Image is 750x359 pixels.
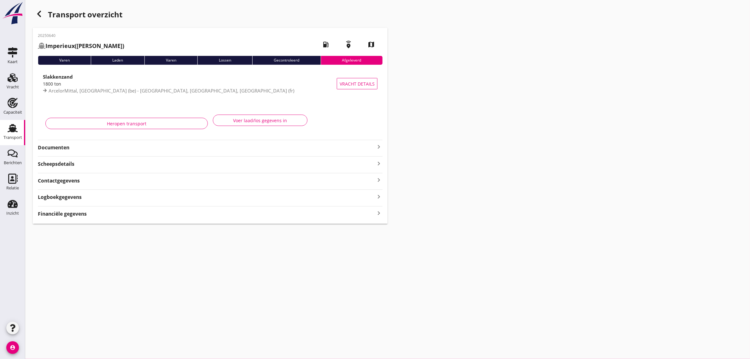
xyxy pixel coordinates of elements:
[4,161,22,165] div: Berichten
[362,36,380,53] i: map
[38,33,124,39] p: 20250640
[375,192,383,201] i: keyboard_arrow_right
[321,56,383,65] div: Afgeleverd
[38,42,124,50] h2: ([PERSON_NAME])
[3,110,22,114] div: Capaciteit
[375,176,383,184] i: keyboard_arrow_right
[38,56,91,65] div: Varen
[8,60,18,64] div: Kaart
[38,144,375,151] strong: Documenten
[6,211,19,215] div: Inzicht
[6,341,19,354] i: account_circle
[38,194,82,201] strong: Logboekgegevens
[6,186,19,190] div: Relatie
[340,36,357,53] i: emergency_share
[213,115,308,126] button: Voer laad/los gegevens in
[317,36,335,53] i: local_gas_station
[144,56,197,65] div: Varen
[7,85,19,89] div: Vracht
[375,209,383,218] i: keyboard_arrow_right
[252,56,320,65] div: Gecontroleerd
[51,120,202,127] div: Heropen transport
[45,42,75,50] strong: Imperieux
[43,74,73,80] strong: Slakkenzand
[340,81,375,87] span: Vracht details
[3,135,22,140] div: Transport
[91,56,144,65] div: Laden
[218,117,302,124] div: Voer laad/los gegevens in
[43,81,337,87] div: 1800 ton
[38,210,87,218] strong: Financiële gegevens
[33,8,388,23] div: Transport overzicht
[337,78,378,89] button: Vracht details
[1,2,24,25] img: logo-small.a267ee39.svg
[49,87,294,94] span: ArcelorMittal, [GEOGRAPHIC_DATA] (be) - [GEOGRAPHIC_DATA], [GEOGRAPHIC_DATA], [GEOGRAPHIC_DATA] (fr)
[38,70,383,98] a: Slakkenzand1800 tonArcelorMittal, [GEOGRAPHIC_DATA] (be) - [GEOGRAPHIC_DATA], [GEOGRAPHIC_DATA], ...
[197,56,252,65] div: Lossen
[38,177,80,184] strong: Contactgegevens
[375,143,383,151] i: keyboard_arrow_right
[38,160,74,168] strong: Scheepsdetails
[45,118,208,129] button: Heropen transport
[375,159,383,168] i: keyboard_arrow_right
